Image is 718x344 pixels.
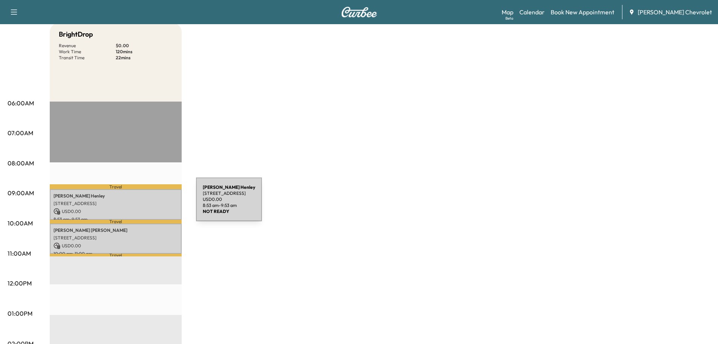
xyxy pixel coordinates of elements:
[59,49,116,55] p: Work Time
[54,201,178,207] p: [STREET_ADDRESS]
[8,309,32,318] p: 01:00PM
[59,43,116,49] p: Revenue
[8,279,32,288] p: 12:00PM
[505,15,513,21] div: Beta
[8,249,31,258] p: 11:00AM
[54,208,178,215] p: USD 0.00
[54,216,178,222] p: 8:53 am - 9:53 am
[50,254,182,256] p: Travel
[54,193,178,199] p: [PERSON_NAME] Henley
[8,128,33,137] p: 07:00AM
[54,242,178,249] p: USD 0.00
[50,184,182,189] p: Travel
[8,159,34,168] p: 08:00AM
[116,55,173,61] p: 22 mins
[8,219,33,228] p: 10:00AM
[519,8,545,17] a: Calendar
[116,49,173,55] p: 120 mins
[54,227,178,233] p: [PERSON_NAME] [PERSON_NAME]
[8,99,34,108] p: 06:00AM
[54,251,178,257] p: 10:00 am - 11:00 am
[638,8,712,17] span: [PERSON_NAME] Chevrolet
[54,235,178,241] p: [STREET_ADDRESS]
[59,29,93,40] h5: BrightDrop
[116,43,173,49] p: $ 0.00
[502,8,513,17] a: MapBeta
[59,55,116,61] p: Transit Time
[341,7,377,17] img: Curbee Logo
[8,188,34,197] p: 09:00AM
[551,8,614,17] a: Book New Appointment
[50,220,182,223] p: Travel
